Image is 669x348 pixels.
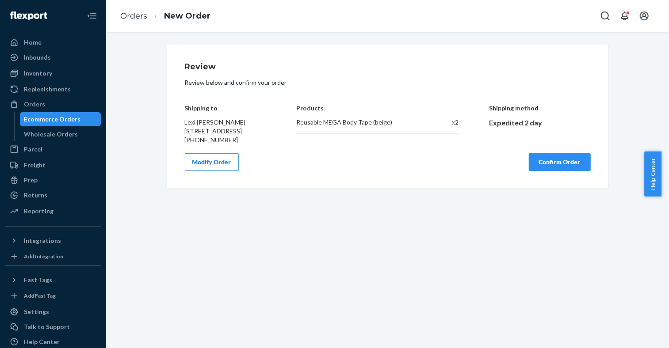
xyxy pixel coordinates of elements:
div: Integrations [24,236,61,245]
a: Home [5,35,101,49]
div: Replenishments [24,85,71,94]
div: Add Fast Tag [24,292,56,299]
div: Reporting [24,207,54,216]
button: Open notifications [616,7,634,25]
div: Prep [24,176,38,185]
button: Confirm Order [529,153,591,171]
a: Freight [5,158,101,172]
div: Wholesale Orders [24,130,78,139]
div: Help Center [24,337,60,346]
a: Talk to Support [5,320,101,334]
a: Wholesale Orders [20,127,101,141]
button: Fast Tags [5,273,101,287]
div: Ecommerce Orders [24,115,81,124]
div: Inventory [24,69,52,78]
div: Home [24,38,42,47]
a: Settings [5,305,101,319]
a: Inbounds [5,50,101,64]
div: Expedited 2 day [489,118,591,128]
div: Parcel [24,145,42,154]
button: Close Navigation [83,7,101,25]
a: Replenishments [5,82,101,96]
a: Inventory [5,66,101,80]
div: Add Integration [24,253,63,260]
a: Returns [5,188,101,202]
a: Orders [120,11,147,21]
div: Returns [24,191,47,200]
div: Reusable MEGA Body Tape (beige) [296,118,424,127]
a: Add Integration [5,251,101,262]
h4: Shipping to [185,105,266,111]
button: Integrations [5,234,101,248]
div: Talk to Support [24,322,70,331]
h1: Review [185,63,591,72]
p: Review below and confirm your order [185,78,591,87]
div: Freight [24,161,46,170]
a: Orders [5,97,101,111]
a: New Order [164,11,210,21]
a: Reporting [5,204,101,218]
div: Orders [24,100,45,109]
div: [PHONE_NUMBER] [185,136,266,144]
h4: Shipping method [489,105,591,111]
a: Prep [5,173,101,187]
a: Parcel [5,142,101,156]
div: Fast Tags [24,276,52,284]
div: Inbounds [24,53,51,62]
a: Ecommerce Orders [20,112,101,126]
button: Help Center [644,151,661,197]
button: Modify Order [185,153,239,171]
img: Flexport logo [10,11,47,20]
button: Open Search Box [596,7,614,25]
ol: breadcrumbs [113,3,218,29]
div: Settings [24,307,49,316]
span: Lexi [PERSON_NAME] [STREET_ADDRESS] [185,118,246,135]
div: x 2 [433,118,459,127]
h4: Products [296,105,459,111]
button: Open account menu [635,7,653,25]
a: Add Fast Tag [5,291,101,301]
